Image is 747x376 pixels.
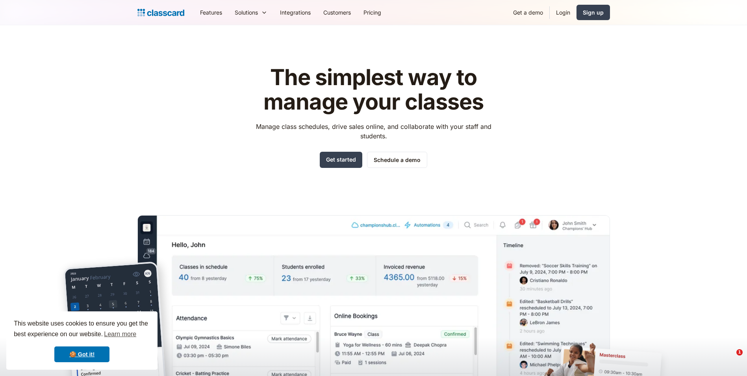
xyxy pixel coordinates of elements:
span: 1 [736,349,743,356]
a: Features [194,4,228,21]
a: dismiss cookie message [54,346,109,362]
a: home [137,7,184,18]
iframe: Intercom live chat [720,349,739,368]
span: This website uses cookies to ensure you get the best experience on our website. [14,319,150,340]
a: Customers [317,4,357,21]
a: Pricing [357,4,387,21]
a: learn more about cookies [103,328,137,340]
div: cookieconsent [6,311,158,370]
a: Schedule a demo [367,152,427,168]
a: Integrations [274,4,317,21]
div: Sign up [583,8,604,17]
a: Get started [320,152,362,168]
a: Login [550,4,576,21]
p: Manage class schedules, drive sales online, and collaborate with your staff and students. [248,122,499,141]
div: Solutions [228,4,274,21]
a: Get a demo [507,4,549,21]
h1: The simplest way to manage your classes [248,65,499,114]
div: Solutions [235,8,258,17]
a: Sign up [576,5,610,20]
